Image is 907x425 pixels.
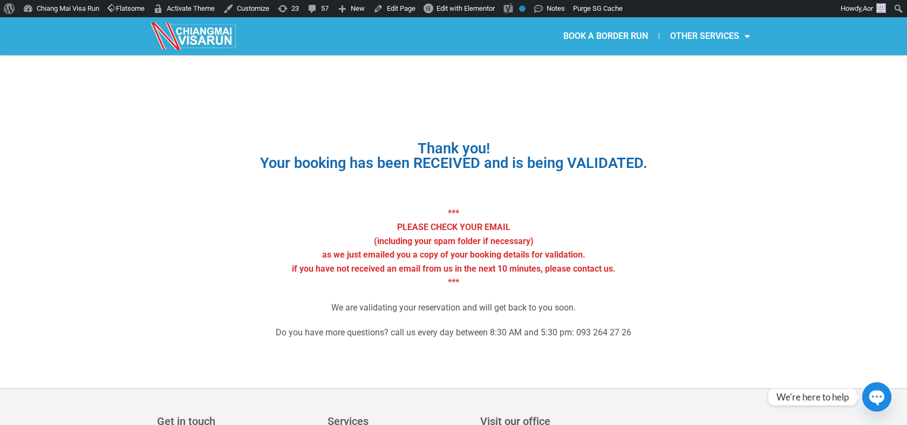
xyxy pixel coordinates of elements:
p: We are validating your reservation and will get back to you soon. [176,301,732,315]
a: BOOK A BORDER RUN [553,24,659,49]
div: No index [519,5,526,12]
span: Edit with Elementor [437,4,495,12]
strong: *** PLEASE CHECK YOUR EMAIL (including your spam folder if necessary) [374,208,534,246]
h1: Thank you! Your booking has been RECEIVED and is being VALIDATED. [176,141,732,171]
span: Aor [863,4,873,12]
p: Do you have more questions? call us every day between 8:30 AM and 5:30 pm: 093 264 27 26 [176,326,732,340]
strong: as we just emailed you a copy of your booking details for validation. if you have not received an... [292,249,616,287]
a: OTHER SERVICES [659,24,761,49]
nav: Menu [453,24,761,49]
